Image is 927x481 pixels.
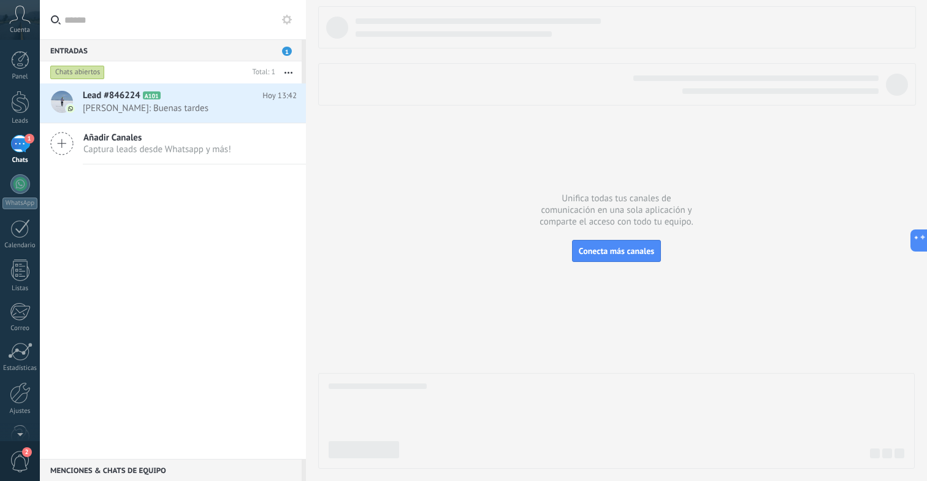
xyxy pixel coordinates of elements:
[262,90,297,102] span: Hoy 13:42
[40,83,306,123] a: Lead #846224 A101 Hoy 13:42 [PERSON_NAME]: Buenas tardes
[2,156,38,164] div: Chats
[40,459,302,481] div: Menciones & Chats de equipo
[50,65,105,80] div: Chats abiertos
[248,66,275,79] div: Total: 1
[2,117,38,125] div: Leads
[2,364,38,372] div: Estadísticas
[2,285,38,293] div: Listas
[275,61,302,83] button: Más
[83,144,231,155] span: Captura leads desde Whatsapp y más!
[579,245,654,256] span: Conecta más canales
[66,104,75,113] img: com.amocrm.amocrmwa.svg
[10,26,30,34] span: Cuenta
[282,47,292,56] span: 1
[2,73,38,81] div: Panel
[40,39,302,61] div: Entradas
[83,90,140,102] span: Lead #846224
[2,407,38,415] div: Ajustes
[22,447,32,457] span: 2
[25,134,34,144] span: 1
[572,240,661,262] button: Conecta más canales
[83,102,273,114] span: [PERSON_NAME]: Buenas tardes
[2,325,38,333] div: Correo
[2,198,37,209] div: WhatsApp
[2,242,38,250] div: Calendario
[83,132,231,144] span: Añadir Canales
[143,91,161,99] span: A101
